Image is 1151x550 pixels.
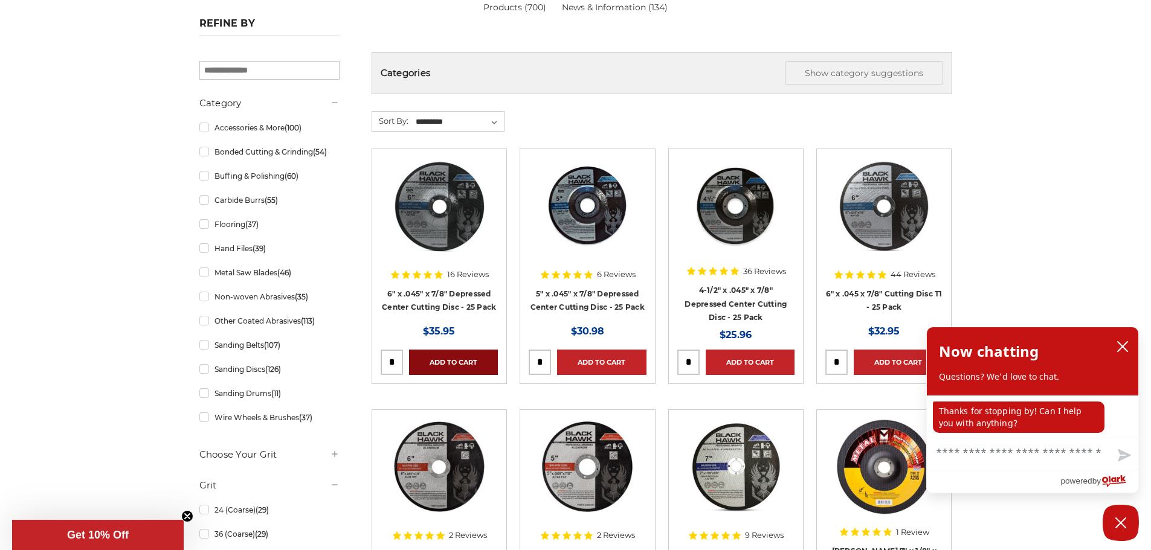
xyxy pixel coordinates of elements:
[199,286,340,307] a: Non-woven Abrasives
[265,365,281,374] span: (126)
[706,350,795,375] a: Add to Cart
[836,418,932,515] img: Mercer 7" x 1/8" x 7/8 Cutting and Light Grinding Wheel
[1108,442,1138,470] button: Send message
[447,270,489,278] span: 16 Reviews
[199,238,340,259] a: Hand Files
[245,220,259,229] span: (37)
[529,418,646,536] a: 5 inch cutting disc for aluminum
[688,158,784,254] img: 4-1/2" x 3/64" x 7/8" Depressed Center Type 27 Cut Off Wheel
[688,418,784,515] img: 7 x 1/16 x 7/8 abrasive cut off wheel
[277,268,291,277] span: (46)
[1060,473,1092,488] span: powered
[539,418,636,515] img: 5 inch cutting disc for aluminum
[391,158,488,254] img: 6" x .045" x 7/8" Depressed Center Type 27 Cut Off Wheel
[720,329,752,341] span: $25.96
[253,244,266,253] span: (39)
[313,147,327,156] span: (54)
[483,2,546,13] a: Products (700)
[199,447,340,462] h5: Choose Your Grit
[199,407,340,428] a: Wire Wheels & Brushes
[409,350,498,375] a: Add to Cart
[1060,470,1138,493] a: Powered by Olark
[256,505,269,514] span: (29)
[199,523,340,545] a: 36 (Coarse)
[264,341,280,350] span: (107)
[67,529,129,541] span: Get 10% Off
[199,310,340,331] a: Other Coated Abrasives
[891,270,935,278] span: 44 Reviews
[743,267,786,275] span: 36 Reviews
[896,528,929,536] span: 1 Review
[868,325,900,337] span: $32.95
[529,158,646,275] a: 5" x 3/64" x 7/8" Depressed Center Type 27 Cut Off Wheel
[199,96,340,110] h5: Category
[199,18,340,36] h5: Refine by
[391,418,488,515] img: 6 inch cut off wheel for aluminum
[562,1,668,14] a: News & Information (134)
[301,316,315,325] span: (113)
[199,141,340,162] a: Bonded Cutting & Grinding
[381,158,498,275] a: 6" x .045" x 7/8" Depressed Center Type 27 Cut Off Wheel
[530,289,645,312] a: 5" x .045" x 7/8" Depressed Center Cutting Disc - 25 Pack
[685,286,787,322] a: 4-1/2" x .045" x 7/8" Depressed Center Cutting Disc - 25 Pack
[255,529,268,539] span: (29)
[933,401,1104,433] p: Thanks for stopping by! Can I help you with anything?
[199,383,340,404] a: Sanding Drums
[449,531,487,539] span: 2 Reviews
[271,389,281,398] span: (11)
[825,158,943,275] a: 6" x .045 x 7/8" Cutting Disc T1
[854,350,943,375] a: Add to Cart
[199,165,340,187] a: Buffing & Polishing
[299,413,312,422] span: (37)
[199,214,340,235] a: Flooring
[745,531,784,539] span: 9 Reviews
[539,158,636,254] img: 5" x 3/64" x 7/8" Depressed Center Type 27 Cut Off Wheel
[825,418,943,536] a: Mercer 7" x 1/8" x 7/8 Cutting and Light Grinding Wheel
[199,190,340,211] a: Carbide Burrs
[12,520,184,550] div: Get 10% OffClose teaser
[181,510,193,522] button: Close teaser
[1092,473,1101,488] span: by
[381,61,943,85] h5: Categories
[414,113,504,131] select: Sort By:
[372,112,408,130] label: Sort By:
[295,292,308,301] span: (35)
[199,262,340,283] a: Metal Saw Blades
[557,350,646,375] a: Add to Cart
[381,418,498,536] a: 6 inch cut off wheel for aluminum
[926,327,1139,493] div: olark chatbox
[423,325,455,337] span: $35.95
[785,61,943,85] button: Show category suggestions
[285,171,298,181] span: (60)
[199,478,340,493] h5: Grit
[285,123,301,132] span: (100)
[677,418,795,536] a: 7 x 1/16 x 7/8 abrasive cut off wheel
[199,334,340,356] a: Sanding Belts
[1103,505,1139,541] button: Close Chatbox
[265,196,278,205] span: (55)
[199,117,340,138] a: Accessories & More
[597,531,635,539] span: 2 Reviews
[571,325,604,337] span: $30.98
[199,359,340,380] a: Sanding Discs
[939,371,1126,383] p: Questions? We'd love to chat.
[199,499,340,520] a: 24 (Coarse)
[939,339,1039,363] h2: Now chatting
[597,270,636,278] span: 6 Reviews
[677,158,795,275] a: 4-1/2" x 3/64" x 7/8" Depressed Center Type 27 Cut Off Wheel
[382,289,496,312] a: 6" x .045" x 7/8" Depressed Center Cutting Disc - 25 Pack
[1113,337,1132,356] button: close chatbox
[836,158,932,254] img: 6" x .045 x 7/8" Cutting Disc T1
[826,289,943,312] a: 6" x .045 x 7/8" Cutting Disc T1 - 25 Pack
[927,395,1138,438] div: chat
